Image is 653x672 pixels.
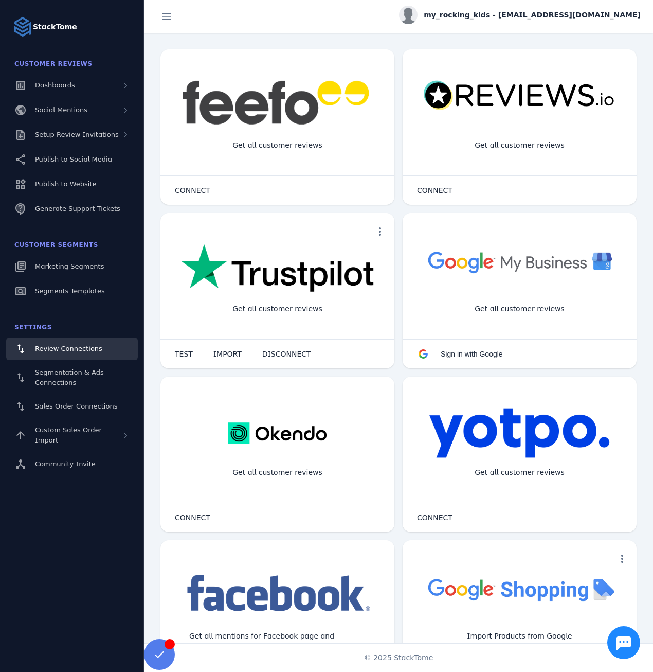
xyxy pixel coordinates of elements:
img: yotpo.png [429,408,610,459]
img: okendo.webp [228,408,326,459]
button: CONNECT [165,507,221,528]
a: Generate Support Tickets [6,198,138,220]
span: Custom Sales Order Import [35,426,102,444]
span: Segmentation & Ads Connections [35,368,104,386]
button: CONNECT [407,507,463,528]
span: Sign in with Google [441,350,503,358]
span: Social Mentions [35,106,87,114]
span: Review Connections [35,345,102,352]
a: Review Connections [6,338,138,360]
span: Customer Segments [14,241,98,249]
span: CONNECT [175,514,210,521]
a: Segments Templates [6,280,138,303]
div: Get all customer reviews [224,459,331,486]
button: IMPORT [203,344,252,364]
span: Sales Order Connections [35,402,117,410]
span: Marketing Segments [35,262,104,270]
div: Get all customer reviews [224,132,331,159]
span: Setup Review Invitations [35,131,119,138]
img: googleshopping.png [423,571,616,607]
div: Get all customer reviews [466,459,573,486]
a: Community Invite [6,453,138,475]
div: Get all customer reviews [466,132,573,159]
img: reviewsio.svg [423,80,616,111]
img: profile.jpg [399,6,418,24]
button: Sign in with Google [407,344,513,364]
button: my_rocking_kids - [EMAIL_ADDRESS][DOMAIN_NAME] [399,6,641,24]
button: TEST [165,344,203,364]
img: googlebusiness.png [423,244,616,280]
div: Get all customer reviews [224,295,331,323]
a: Segmentation & Ads Connections [6,362,138,393]
span: Publish to Website [35,180,96,188]
a: Publish to Website [6,173,138,196]
a: Marketing Segments [6,255,138,278]
span: CONNECT [175,187,210,194]
span: my_rocking_kids - [EMAIL_ADDRESS][DOMAIN_NAME] [424,10,641,21]
span: © 2025 StackTome [364,652,433,663]
span: Dashboards [35,81,75,89]
img: feefo.png [181,80,374,125]
button: CONNECT [165,180,221,201]
span: CONNECT [417,187,452,194]
span: Settings [14,324,52,331]
button: more [612,549,632,569]
span: Customer Reviews [14,60,93,67]
span: IMPORT [213,350,242,358]
span: Segments Templates [35,287,105,295]
span: DISCONNECT [262,350,311,358]
span: Generate Support Tickets [35,205,120,213]
a: Sales Order Connections [6,395,138,418]
button: DISCONNECT [252,344,321,364]
div: Get all customer reviews [466,295,573,323]
button: CONNECT [407,180,463,201]
img: facebook.png [181,571,374,616]
span: Community Invite [35,460,96,468]
button: more [370,221,390,242]
div: Get all mentions for Facebook page and Instagram account [181,623,374,661]
span: TEST [175,350,193,358]
img: Logo image [12,16,33,37]
img: trustpilot.png [181,244,374,294]
div: Import Products from Google [459,623,580,650]
span: Publish to Social Media [35,155,112,163]
strong: StackTome [33,22,77,32]
span: CONNECT [417,514,452,521]
a: Publish to Social Media [6,148,138,171]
